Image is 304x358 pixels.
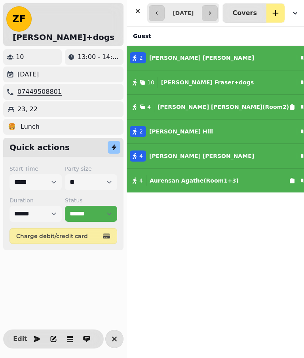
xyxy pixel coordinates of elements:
[139,152,143,160] span: 4
[16,233,101,239] span: Charge debit/credit card
[150,177,239,185] p: Aurensan Agathe(Room1+3)
[223,4,266,23] button: Covers
[12,14,26,24] span: ZF
[149,152,254,160] p: [PERSON_NAME] [PERSON_NAME]
[9,196,62,204] label: Duration
[12,331,28,347] button: Edit
[158,103,289,111] p: [PERSON_NAME] [PERSON_NAME](Room2)
[78,52,120,62] p: 13:00 - 14:30
[16,52,24,62] p: 10
[139,128,143,135] span: 2
[147,78,154,86] span: 10
[8,122,16,131] p: 🍔
[161,78,254,86] p: [PERSON_NAME] Fraser+dogs
[139,177,143,185] span: 4
[65,165,117,173] label: Party size
[9,228,117,244] button: Charge debit/credit card
[15,336,25,342] span: Edit
[233,10,257,16] p: Covers
[17,105,38,114] p: 23, 22
[149,128,213,135] p: [PERSON_NAME] Hill
[21,122,40,131] p: Lunch
[147,103,151,111] span: 4
[65,196,117,204] label: Status
[13,32,114,43] h2: [PERSON_NAME]+dogs
[9,142,70,153] h2: Quick actions
[149,54,254,62] p: [PERSON_NAME] [PERSON_NAME]
[139,54,143,62] span: 2
[17,70,39,79] p: [DATE]
[9,165,62,173] label: Start Time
